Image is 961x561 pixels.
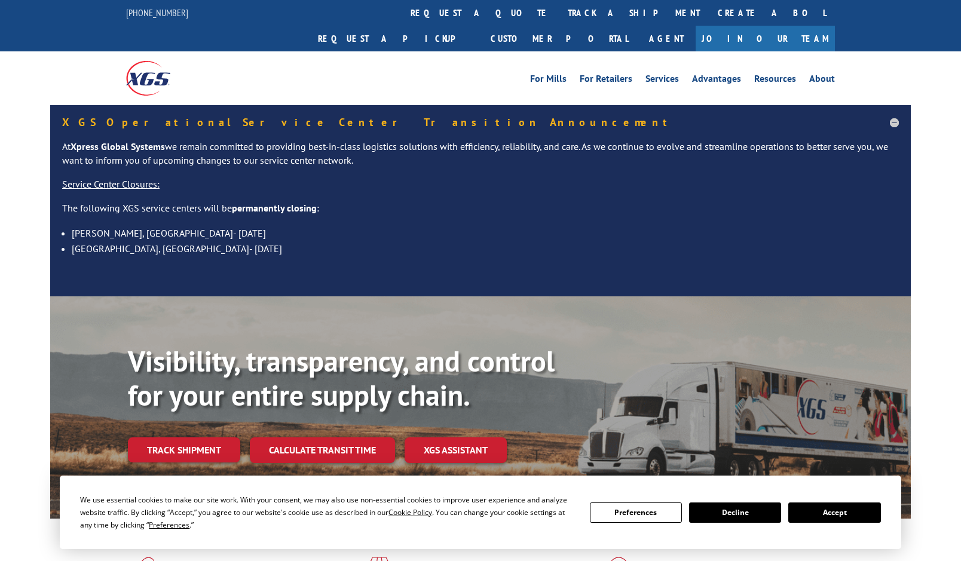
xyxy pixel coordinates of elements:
[126,7,188,19] a: [PHONE_NUMBER]
[62,140,899,178] p: At we remain committed to providing best-in-class logistics solutions with efficiency, reliabilit...
[689,502,781,523] button: Decline
[62,201,899,225] p: The following XGS service centers will be :
[580,74,632,87] a: For Retailers
[232,202,317,214] strong: permanently closing
[62,178,160,190] u: Service Center Closures:
[692,74,741,87] a: Advantages
[482,26,637,51] a: Customer Portal
[405,437,507,463] a: XGS ASSISTANT
[754,74,796,87] a: Resources
[71,140,165,152] strong: Xpress Global Systems
[250,437,395,463] a: Calculate transit time
[128,342,555,414] b: Visibility, transparency, and control for your entire supply chain.
[128,437,240,462] a: Track shipment
[788,502,880,523] button: Accept
[60,476,901,549] div: Cookie Consent Prompt
[590,502,682,523] button: Preferences
[72,241,899,256] li: [GEOGRAPHIC_DATA], [GEOGRAPHIC_DATA]- [DATE]
[72,225,899,241] li: [PERSON_NAME], [GEOGRAPHIC_DATA]- [DATE]
[149,520,189,530] span: Preferences
[645,74,679,87] a: Services
[809,74,835,87] a: About
[80,493,575,531] div: We use essential cookies to make our site work. With your consent, we may also use non-essential ...
[530,74,567,87] a: For Mills
[309,26,482,51] a: Request a pickup
[62,117,899,128] h5: XGS Operational Service Center Transition Announcement
[388,507,432,517] span: Cookie Policy
[637,26,696,51] a: Agent
[696,26,835,51] a: Join Our Team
